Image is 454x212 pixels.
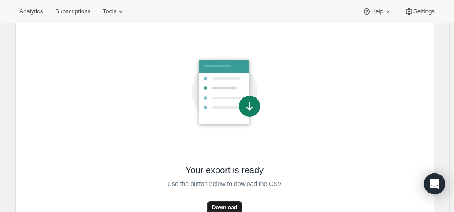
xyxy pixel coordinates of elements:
span: Subscriptions [55,8,90,15]
button: Subscriptions [50,5,96,18]
span: Download [212,204,237,211]
span: Settings [413,8,435,15]
button: Help [357,5,397,18]
span: Analytics [19,8,43,15]
button: Settings [399,5,440,18]
span: Your export is ready [186,164,264,176]
span: Tools [103,8,116,15]
button: Tools [97,5,130,18]
div: Open Intercom Messenger [424,173,445,194]
span: Help [371,8,383,15]
span: Use the button below to dowload the CSV [167,179,282,189]
button: Analytics [14,5,48,18]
